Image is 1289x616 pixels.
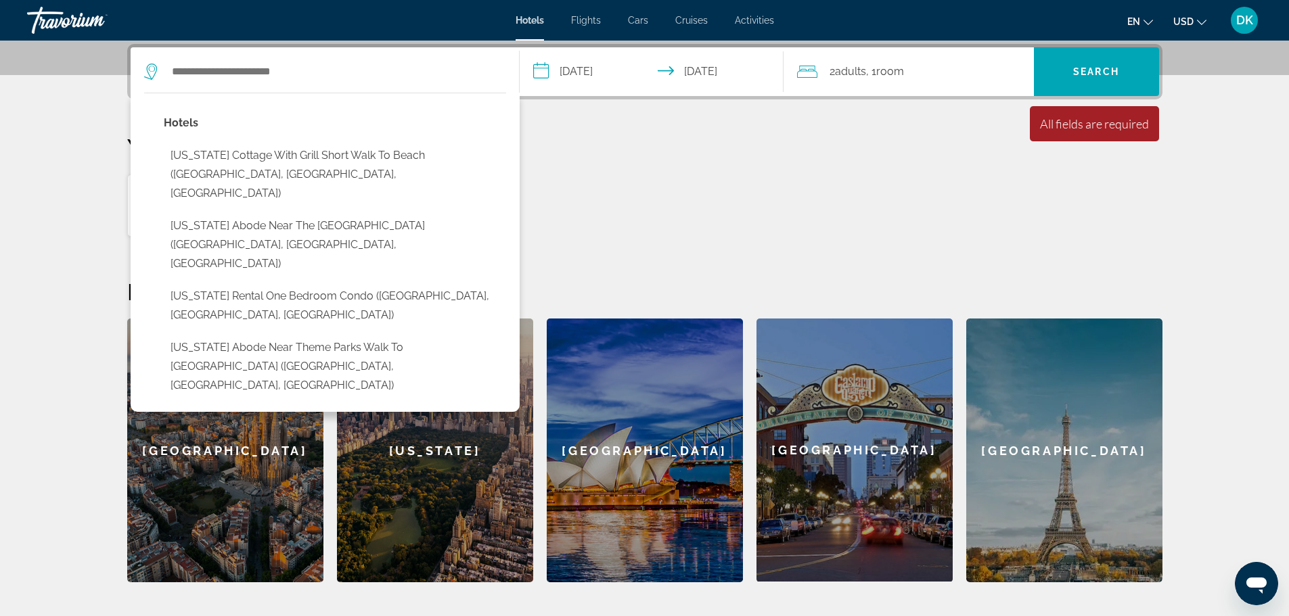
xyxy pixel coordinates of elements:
button: User Menu [1227,6,1262,34]
input: Search hotel destination [171,62,499,82]
div: [GEOGRAPHIC_DATA] [966,318,1162,582]
a: Travorium [27,3,162,38]
div: [GEOGRAPHIC_DATA] [756,318,953,582]
a: San Diego[GEOGRAPHIC_DATA] [756,318,953,582]
a: Hotels [516,15,544,26]
p: Hotel options [164,114,506,133]
a: Cars [628,15,648,26]
span: Room [876,65,904,78]
button: Travelers: 2 adults, 0 children [784,47,1034,96]
button: Select hotel: New Jersey Abode Near Theme Parks Walk to Beach (Keansburg, NJ, US) [164,335,506,398]
p: Your Recent Searches [127,133,1162,160]
a: Barcelona[GEOGRAPHIC_DATA] [127,318,323,582]
span: USD [1173,16,1194,27]
button: Select hotel: New Jersey Abode Near the Statue of Liberty (Haskell, NJ, US) [164,213,506,277]
button: Search [1034,47,1159,96]
div: Destination search results [131,93,520,412]
div: [GEOGRAPHIC_DATA] [547,318,743,582]
a: Sydney[GEOGRAPHIC_DATA] [547,318,743,582]
h2: Featured Destinations [127,278,1162,305]
span: , 1 [866,62,904,81]
button: Change language [1127,11,1153,31]
span: 2 [830,62,866,81]
button: Select hotel: New Jersey Cottage with Grill Short Walk to Beach (Villas, NJ, US) [164,143,506,206]
button: [GEOGRAPHIC_DATA] ([GEOGRAPHIC_DATA], [GEOGRAPHIC_DATA]) and Nearby Hotels[DATE] - [DATE]1Room2Ad... [127,174,463,237]
div: [GEOGRAPHIC_DATA] [127,318,323,582]
a: New York[US_STATE] [337,318,533,582]
span: DK [1236,14,1253,27]
div: [US_STATE] [337,318,533,582]
span: en [1127,16,1140,27]
span: Adults [835,65,866,78]
button: Select check in and out date [520,47,784,96]
button: Select hotel: New Jersey Rental One bedroom Condo (Matawan, NJ, US) [164,283,506,328]
a: Cruises [675,15,708,26]
a: Flights [571,15,601,26]
iframe: Button to launch messaging window [1235,562,1278,605]
div: All fields are required [1040,116,1149,131]
span: Search [1073,66,1119,77]
button: Change currency [1173,11,1206,31]
a: Paris[GEOGRAPHIC_DATA] [966,318,1162,582]
a: Activities [735,15,774,26]
div: Search widget [131,47,1159,96]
